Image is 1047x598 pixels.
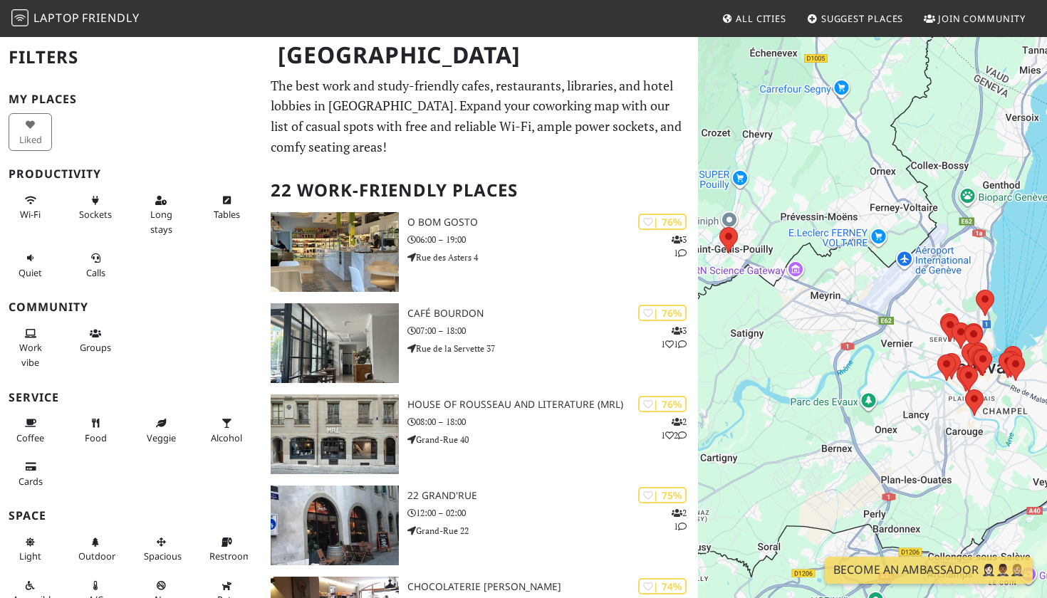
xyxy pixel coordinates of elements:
img: Café Bourdon [271,303,399,383]
h2: 22 Work-Friendly Places [271,169,690,212]
button: Coffee [9,411,52,449]
span: Long stays [150,208,172,235]
span: Video/audio calls [86,266,105,279]
a: O Bom Gosto | 76% 31 O Bom Gosto 06:00 – 19:00 Rue des Asters 4 [262,212,699,292]
img: LaptopFriendly [11,9,28,26]
h3: Space [9,509,254,523]
h3: Community [9,300,254,314]
span: Friendly [82,10,139,26]
span: All Cities [736,12,786,25]
a: Suggest Places [801,6,910,31]
a: House of Rousseau and Literature (MRL) | 76% 212 House of Rousseau and Literature (MRL) 08:00 – 1... [262,394,699,474]
h3: Service [9,391,254,404]
button: Quiet [9,246,52,284]
img: 22 grand'rue [271,486,399,565]
a: Become an Ambassador 🤵🏻‍♀️🤵🏾‍♂️🤵🏼‍♀️ [825,557,1033,584]
span: Spacious [144,550,182,562]
a: LaptopFriendly LaptopFriendly [11,6,140,31]
button: Groups [74,322,118,360]
span: Suggest Places [821,12,904,25]
h3: O Bom Gosto [407,216,698,229]
h3: 22 grand'rue [407,490,698,502]
p: 08:00 – 18:00 [407,415,698,429]
h3: Café Bourdon [407,308,698,320]
button: Sockets [74,189,118,226]
button: Outdoor [74,530,118,568]
p: Grand-Rue 22 [407,524,698,537]
button: Work vibe [9,322,52,374]
div: | 74% [638,578,687,594]
div: | 76% [638,396,687,412]
span: Power sockets [79,208,112,221]
div: | 76% [638,305,687,321]
button: Tables [205,189,249,226]
p: Grand-Rue 40 [407,433,698,446]
h3: House of Rousseau and Literature (MRL) [407,399,698,411]
div: | 76% [638,214,687,230]
p: The best work and study-friendly cafes, restaurants, libraries, and hotel lobbies in [GEOGRAPHIC_... [271,75,690,157]
button: Light [9,530,52,568]
p: 2 1 2 [661,415,687,442]
span: Outdoor area [78,550,115,562]
span: Work-friendly tables [214,208,240,221]
h1: [GEOGRAPHIC_DATA] [266,36,696,75]
button: Cards [9,455,52,493]
button: Veggie [140,411,183,449]
h2: Filters [9,36,254,79]
h3: Chocolaterie [PERSON_NAME] [407,581,698,593]
span: Restroom [209,550,251,562]
span: Veggie [147,431,176,444]
button: Alcohol [205,411,249,449]
p: Rue des Asters 4 [407,251,698,264]
span: Group tables [80,341,111,354]
span: Alcohol [211,431,242,444]
button: Wi-Fi [9,189,52,226]
p: 3 1 [672,233,687,260]
span: Join Community [938,12,1026,25]
a: All Cities [716,6,792,31]
a: Café Bourdon | 76% 311 Café Bourdon 07:00 – 18:00 Rue de la Servette 37 [262,303,699,383]
span: Stable Wi-Fi [20,208,41,221]
a: Join Community [918,6,1031,31]
div: | 75% [638,487,687,503]
span: Credit cards [19,475,43,488]
p: 2 1 [672,506,687,533]
span: Food [85,431,107,444]
button: Restroom [205,530,249,568]
h3: My Places [9,93,254,106]
span: Coffee [16,431,44,444]
p: 3 1 1 [661,324,687,351]
button: Calls [74,246,118,284]
span: Laptop [33,10,80,26]
img: O Bom Gosto [271,212,399,292]
p: Rue de la Servette 37 [407,342,698,355]
button: Long stays [140,189,183,241]
p: 07:00 – 18:00 [407,324,698,337]
a: 22 grand'rue | 75% 21 22 grand'rue 12:00 – 02:00 Grand-Rue 22 [262,486,699,565]
span: Quiet [19,266,42,279]
span: Natural light [19,550,41,562]
p: 06:00 – 19:00 [407,233,698,246]
p: 12:00 – 02:00 [407,506,698,520]
button: Spacious [140,530,183,568]
img: House of Rousseau and Literature (MRL) [271,394,399,474]
span: People working [19,341,42,368]
button: Food [74,411,118,449]
h3: Productivity [9,167,254,181]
